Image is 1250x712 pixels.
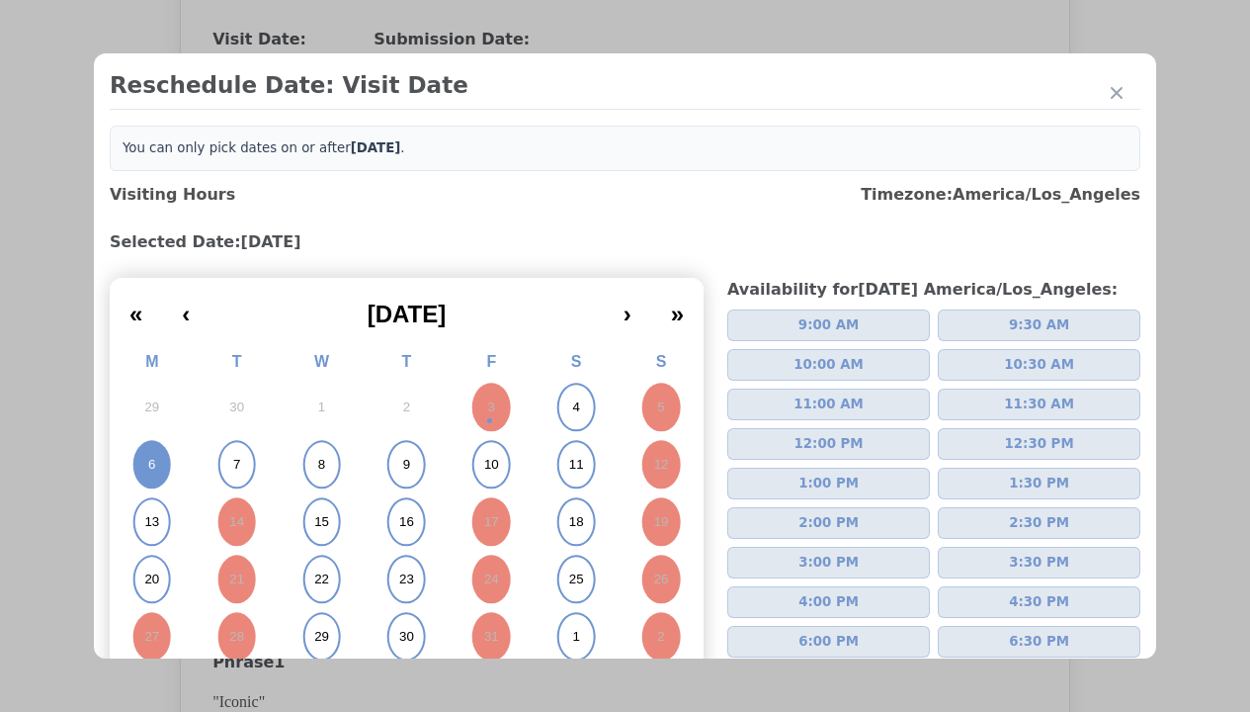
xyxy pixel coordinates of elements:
abbr: October 23, 2025 [399,571,414,588]
button: October 4, 2025 [534,379,619,436]
button: October 25, 2025 [534,551,619,608]
abbr: October 29, 2025 [314,628,329,646]
button: » [651,286,704,329]
b: [DATE] [351,140,401,155]
button: 2:00 PM [727,507,930,539]
span: 12:00 PM [794,434,864,454]
button: October 11, 2025 [534,436,619,493]
button: October 5, 2025 [619,379,704,436]
button: 10:00 AM [727,349,930,381]
button: 3:00 PM [727,547,930,578]
span: 2:00 PM [798,513,859,533]
abbr: October 6, 2025 [148,456,155,474]
abbr: October 24, 2025 [484,571,499,588]
button: 12:00 PM [727,428,930,460]
button: October 26, 2025 [619,551,704,608]
abbr: November 2, 2025 [657,628,664,646]
button: October 20, 2025 [110,551,195,608]
button: October 31, 2025 [449,608,534,666]
span: 1:30 PM [1009,474,1069,493]
abbr: Saturday [571,353,582,370]
abbr: October 25, 2025 [569,571,584,588]
span: 10:30 AM [1004,355,1074,375]
span: 2:30 PM [1009,513,1069,533]
abbr: Thursday [402,353,412,370]
button: 4:00 PM [727,586,930,618]
abbr: Monday [145,353,158,370]
span: 3:00 PM [798,553,859,573]
abbr: October 13, 2025 [144,513,159,531]
abbr: October 15, 2025 [314,513,329,531]
button: 12:30 PM [938,428,1140,460]
button: October 2, 2025 [365,379,450,436]
div: You can only pick dates on or after . [110,126,1140,171]
button: › [604,286,651,329]
button: 9:00 AM [727,310,930,341]
span: 9:00 AM [798,315,859,335]
span: 10:00 AM [793,355,864,375]
button: 11:00 AM [727,389,930,420]
abbr: October 27, 2025 [144,628,159,646]
abbr: October 26, 2025 [654,571,669,588]
button: October 23, 2025 [365,551,450,608]
button: October 28, 2025 [195,608,280,666]
button: 2:30 PM [938,507,1140,539]
abbr: October 1, 2025 [318,399,325,416]
button: 3:30 PM [938,547,1140,578]
abbr: October 31, 2025 [484,628,499,646]
button: October 12, 2025 [619,436,704,493]
abbr: Friday [486,353,496,370]
button: October 30, 2025 [365,608,450,666]
abbr: Wednesday [314,353,329,370]
button: 1:00 PM [727,468,930,499]
button: October 15, 2025 [280,493,365,551]
span: 11:00 AM [793,395,864,414]
span: 11:30 AM [1004,395,1074,414]
h3: Selected Date: [DATE] [110,230,1140,254]
h3: Timezone: America/Los_Angeles [861,183,1140,207]
abbr: October 16, 2025 [399,513,414,531]
button: October 16, 2025 [365,493,450,551]
button: 9:30 AM [938,310,1140,341]
abbr: October 4, 2025 [572,399,579,416]
span: 3:30 PM [1009,553,1069,573]
abbr: October 10, 2025 [484,456,499,474]
button: [DATE] [209,286,603,329]
button: October 13, 2025 [110,493,195,551]
button: October 1, 2025 [280,379,365,436]
abbr: October 28, 2025 [229,628,244,646]
abbr: October 17, 2025 [484,513,499,531]
h2: Reschedule Date: Visit Date [110,69,1140,101]
abbr: October 18, 2025 [569,513,584,531]
abbr: September 29, 2025 [144,399,159,416]
button: 10:30 AM [938,349,1140,381]
abbr: October 22, 2025 [314,571,329,588]
button: October 6, 2025 [110,436,195,493]
button: October 14, 2025 [195,493,280,551]
span: 12:30 PM [1005,434,1074,454]
abbr: October 11, 2025 [569,456,584,474]
button: October 10, 2025 [449,436,534,493]
span: 6:30 PM [1009,632,1069,652]
button: October 22, 2025 [280,551,365,608]
span: 1:00 PM [798,474,859,493]
button: « [110,286,162,329]
button: October 29, 2025 [280,608,365,666]
abbr: October 5, 2025 [657,399,664,416]
abbr: October 19, 2025 [654,513,669,531]
button: October 27, 2025 [110,608,195,666]
button: November 1, 2025 [534,608,619,666]
abbr: October 8, 2025 [318,456,325,474]
span: 9:30 AM [1009,315,1069,335]
button: September 30, 2025 [195,379,280,436]
button: October 3, 2025 [449,379,534,436]
button: October 8, 2025 [280,436,365,493]
abbr: October 7, 2025 [233,456,240,474]
button: October 7, 2025 [195,436,280,493]
abbr: Sunday [656,353,667,370]
button: 6:30 PM [938,626,1140,658]
abbr: October 21, 2025 [229,571,244,588]
button: October 9, 2025 [365,436,450,493]
abbr: October 30, 2025 [399,628,414,646]
span: 4:00 PM [798,592,859,612]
